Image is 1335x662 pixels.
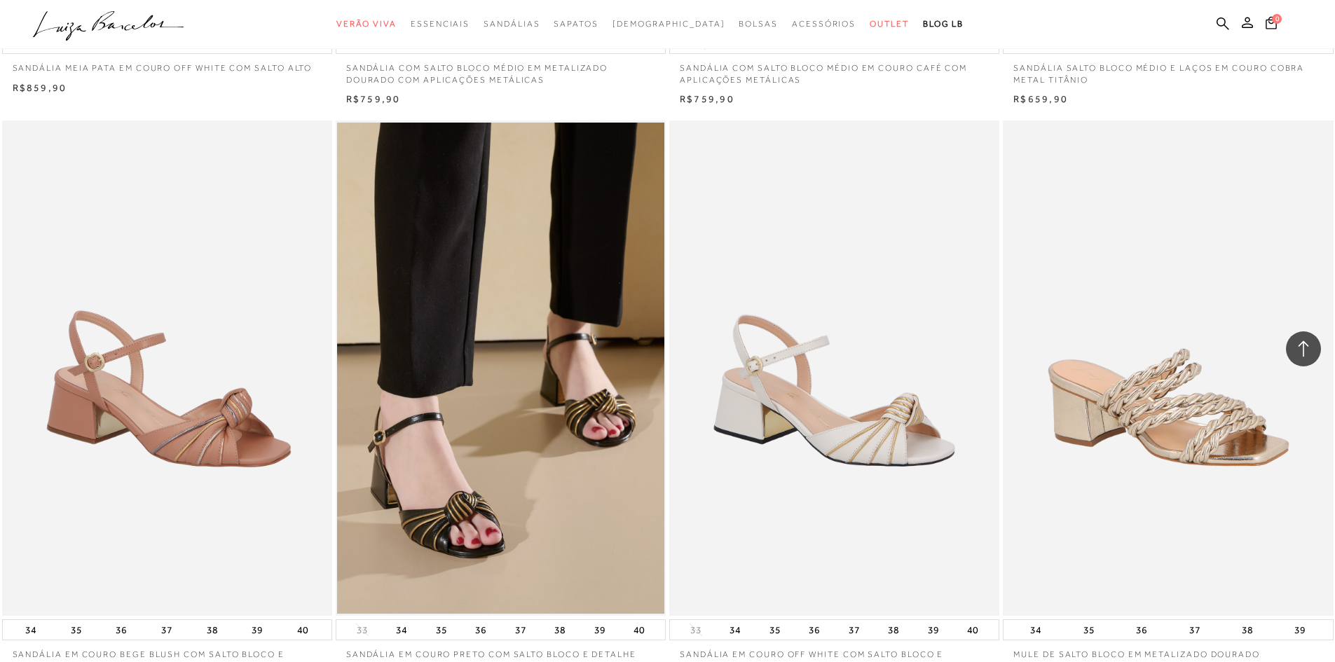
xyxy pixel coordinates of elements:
button: 37 [157,620,177,640]
span: R$759,90 [346,93,401,104]
a: MULE DE SALTO BLOCO EM METALIZADO DOURADO MULE DE SALTO BLOCO EM METALIZADO DOURADO [1004,123,1331,614]
a: noSubCategoriesText [612,11,725,37]
a: categoryNavScreenReaderText [336,11,397,37]
button: 37 [511,620,530,640]
a: MULE DE SALTO BLOCO EM METALIZADO DOURADO [1003,640,1333,661]
span: BLOG LB [923,19,964,29]
a: SANDÁLIA EM COURO OFF WHITE COM SALTO BLOCO E DETALHE DOURADO SANDÁLIA EM COURO OFF WHITE COM SAL... [671,123,998,614]
button: 33 [686,623,706,637]
a: BLOG LB [923,11,964,37]
a: categoryNavScreenReaderText [484,11,540,37]
img: SANDÁLIA EM COURO PRETO COM SALTO BLOCO E DETALHE DOURADO [337,123,664,614]
button: 34 [21,620,41,640]
a: categoryNavScreenReaderText [739,11,778,37]
button: 39 [1290,620,1310,640]
button: 37 [1185,620,1205,640]
a: SANDÁLIA COM SALTO BLOCO MÉDIO EM COURO CAFÉ COM APLICAÇÕES METÁLICAS [669,54,999,86]
a: categoryNavScreenReaderText [411,11,470,37]
button: 0 [1261,15,1281,34]
button: 34 [1026,620,1046,640]
button: 39 [247,620,267,640]
img: SANDÁLIA EM COURO BEGE BLUSH COM SALTO BLOCO E DETALHE MULTICOLOR [4,123,331,614]
button: 38 [884,620,903,640]
button: 33 [352,623,372,637]
a: categoryNavScreenReaderText [792,11,856,37]
button: 36 [1132,620,1151,640]
span: [DEMOGRAPHIC_DATA] [612,19,725,29]
span: Sandálias [484,19,540,29]
button: 39 [590,620,610,640]
a: SANDÁLIA MEIA PATA EM COURO OFF WHITE COM SALTO ALTO [2,54,332,74]
a: SANDÁLIA EM COURO PRETO COM SALTO BLOCO E DETALHE DOURADO SANDÁLIA EM COURO PRETO COM SALTO BLOCO... [337,123,664,614]
a: SANDÁLIA EM COURO BEGE BLUSH COM SALTO BLOCO E DETALHE MULTICOLOR SANDÁLIA EM COURO BEGE BLUSH CO... [4,123,331,614]
button: 40 [963,620,983,640]
button: 36 [805,620,824,640]
span: R$659,90 [1013,93,1068,104]
span: Verão Viva [336,19,397,29]
a: categoryNavScreenReaderText [554,11,598,37]
button: 36 [111,620,131,640]
button: 36 [471,620,491,640]
a: SANDÁLIA COM SALTO BLOCO MÉDIO EM METALIZADO DOURADO COM APLICAÇÕES METÁLICAS [336,54,666,86]
span: Acessórios [792,19,856,29]
button: 35 [432,620,451,640]
span: 0 [1272,14,1282,24]
span: Essenciais [411,19,470,29]
span: R$859,90 [13,82,67,93]
span: Bolsas [739,19,778,29]
button: 35 [67,620,86,640]
button: 38 [1238,620,1257,640]
a: SANDÁLIA SALTO BLOCO MÉDIO E LAÇOS EM COURO COBRA METAL TITÂNIO [1003,54,1333,86]
button: 38 [550,620,570,640]
button: 39 [924,620,943,640]
button: 35 [765,620,785,640]
img: SANDÁLIA EM COURO OFF WHITE COM SALTO BLOCO E DETALHE DOURADO [671,123,998,614]
button: 34 [725,620,745,640]
button: 40 [629,620,649,640]
button: 34 [392,620,411,640]
a: categoryNavScreenReaderText [870,11,909,37]
button: 35 [1079,620,1099,640]
button: 40 [293,620,313,640]
img: MULE DE SALTO BLOCO EM METALIZADO DOURADO [1004,123,1331,614]
span: Outlet [870,19,909,29]
button: 38 [203,620,222,640]
span: Sapatos [554,19,598,29]
button: 37 [844,620,864,640]
span: R$759,90 [680,93,734,104]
